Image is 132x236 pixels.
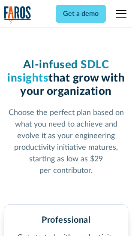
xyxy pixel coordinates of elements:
h1: that grow with your organization [4,58,128,99]
a: Get a demo [56,5,106,23]
p: Choose the perfect plan based on what you need to achieve and evolve it as your engineering produ... [4,107,128,177]
div: menu [111,3,128,24]
h2: Professional [42,215,90,225]
img: Logo of the analytics and reporting company Faros. [4,6,31,24]
a: home [4,6,31,24]
span: AI-infused SDLC insights [7,59,109,84]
